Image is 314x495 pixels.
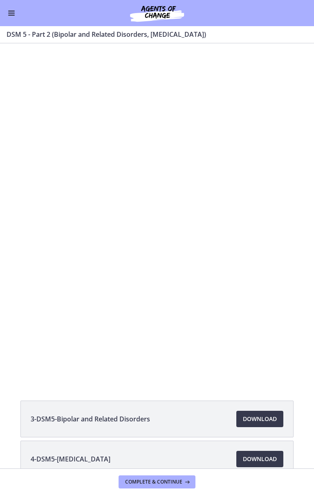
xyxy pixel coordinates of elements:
button: Enable menu [7,8,16,18]
a: Download [236,411,283,427]
h3: DSM 5 - Part 2 (Bipolar and Related Disorders, [MEDICAL_DATA]) [7,29,298,39]
a: Download [236,451,283,467]
button: Complete & continue [119,475,195,488]
span: Complete & continue [125,479,182,485]
span: 4-DSM5-[MEDICAL_DATA] [31,454,110,464]
span: Download [243,454,277,464]
span: 3-DSM5-Bipolar and Related Disorders [31,414,150,424]
span: Download [243,414,277,424]
img: Agents of Change [108,3,206,23]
